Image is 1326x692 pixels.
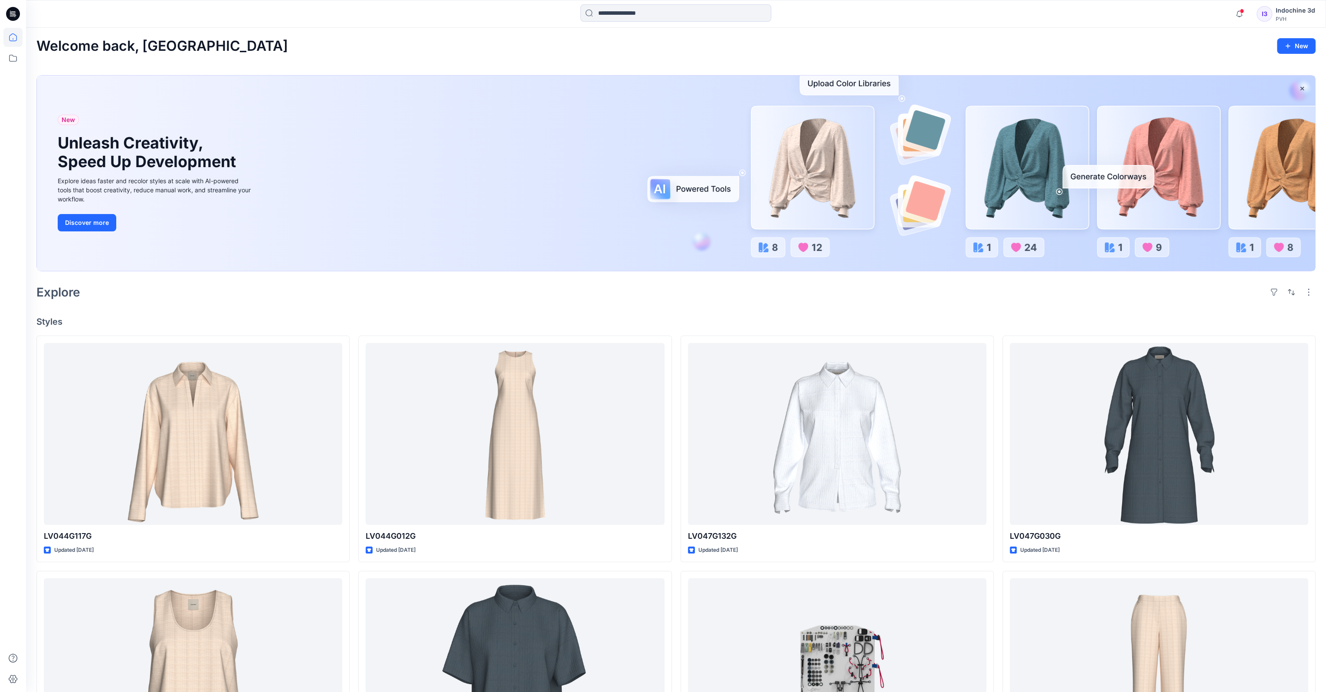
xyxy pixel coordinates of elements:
[1010,343,1308,525] a: LV047G030G
[376,546,416,555] p: Updated [DATE]
[1277,38,1316,54] button: New
[58,134,240,171] h1: Unleash Creativity, Speed Up Development
[36,316,1316,327] h4: Styles
[36,38,288,54] h2: Welcome back, [GEOGRAPHIC_DATA]
[366,530,664,542] p: LV044G012G
[698,546,738,555] p: Updated [DATE]
[44,530,342,542] p: LV044G117G
[1257,6,1272,22] div: I3
[62,115,75,125] span: New
[688,343,986,525] a: LV047G132G
[1020,546,1060,555] p: Updated [DATE]
[54,546,94,555] p: Updated [DATE]
[44,343,342,525] a: LV044G117G
[688,530,986,542] p: LV047G132G
[58,214,253,231] a: Discover more
[366,343,664,525] a: LV044G012G
[58,214,116,231] button: Discover more
[1010,530,1308,542] p: LV047G030G
[1276,16,1315,22] div: PVH
[1276,5,1315,16] div: Indochine 3d
[36,285,80,299] h2: Explore
[58,176,253,204] div: Explore ideas faster and recolor styles at scale with AI-powered tools that boost creativity, red...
